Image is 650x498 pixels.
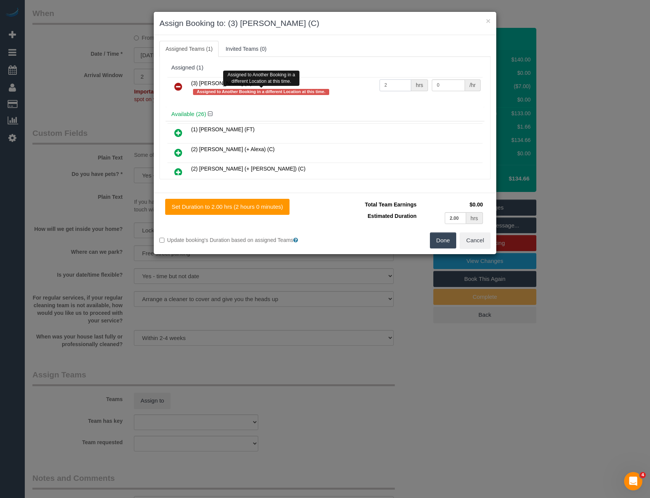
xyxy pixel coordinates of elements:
[171,64,479,71] div: Assigned (1)
[368,213,417,219] span: Estimated Duration
[411,79,428,91] div: hrs
[465,79,481,91] div: /hr
[193,89,329,95] span: Assigned to Another Booking in a different Location at this time.
[159,236,319,244] label: Update booking's Duration based on assigned Teams
[466,212,483,224] div: hrs
[640,472,646,478] span: 4
[331,199,418,210] td: Total Team Earnings
[486,17,491,25] button: ×
[191,126,254,132] span: (1) [PERSON_NAME] (FT)
[191,146,275,152] span: (2) [PERSON_NAME] (+ Alexa) (C)
[460,232,491,248] button: Cancel
[624,472,642,490] iframe: Intercom live chat
[430,232,457,248] button: Done
[159,41,219,57] a: Assigned Teams (1)
[219,41,272,57] a: Invited Teams (0)
[165,199,290,215] button: Set Duration to 2.00 hrs (2 hours 0 minutes)
[171,111,479,118] h4: Available (26)
[191,166,306,172] span: (2) [PERSON_NAME] (+ [PERSON_NAME]) (C)
[159,18,491,29] h3: Assign Booking to: (3) [PERSON_NAME] (C)
[159,238,164,243] input: Update booking's Duration based on assigned Teams
[191,80,252,86] span: (3) [PERSON_NAME] (C)
[418,199,485,210] td: $0.00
